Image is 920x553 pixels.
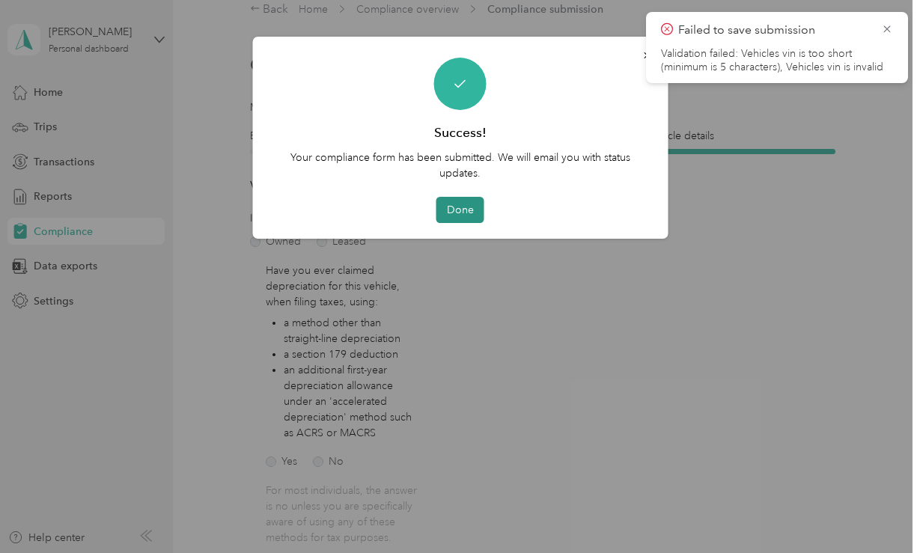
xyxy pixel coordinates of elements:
[661,47,893,74] li: Validation failed: Vehicles vin is too short (minimum is 5 characters), Vehicles vin is invalid
[436,197,484,223] button: Done
[434,123,487,142] h3: Success!
[273,150,647,181] p: Your compliance form has been submitted. We will email you with status updates.
[678,21,870,40] p: Failed to save submission
[836,469,920,553] iframe: Everlance-gr Chat Button Frame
